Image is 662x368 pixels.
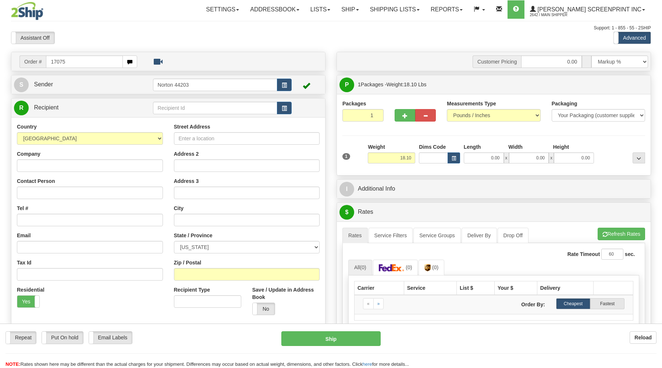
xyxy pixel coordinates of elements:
span: P [339,77,354,92]
label: Height [553,143,569,151]
label: Tel # [17,205,28,212]
label: Advanced [614,32,651,44]
a: Reports [425,0,468,19]
span: R [14,101,29,115]
label: Cheapest [556,298,590,309]
label: Address 2 [174,150,199,158]
span: 2642 / Main Shipper [530,11,585,19]
label: Recipient Type [174,286,210,293]
span: x [504,152,509,163]
label: Repeat [6,332,36,343]
label: Zip / Postal [174,259,202,266]
th: Service [404,281,456,295]
label: Width [508,143,523,151]
span: Packages - [358,77,427,92]
span: (0) [360,264,366,270]
img: UPS [424,264,431,271]
button: Refresh Rates [598,228,645,240]
label: Packaging [552,100,577,107]
span: NOTE: [6,361,20,367]
label: Fastest [590,298,624,309]
span: Customer Pricing [473,55,521,68]
label: Email [17,232,31,239]
input: Recipient Id [153,102,278,114]
a: Deliver By [462,228,497,243]
iframe: chat widget [645,147,661,221]
th: Delivery [537,281,593,295]
a: Ship [336,0,364,19]
span: Weight: [387,82,427,87]
label: Country [17,123,37,130]
div: Support: 1 - 855 - 55 - 2SHIP [11,25,651,31]
label: Contact Person [17,177,55,185]
label: Weight [368,143,385,151]
th: Your $ [495,281,537,295]
button: Ship [281,331,381,346]
span: I [339,182,354,196]
span: S [14,77,29,92]
label: sec. [625,250,635,258]
a: Service Filters [369,228,413,243]
label: Packages [342,100,366,107]
span: $ [339,205,354,220]
img: FedEx Express® [379,264,405,271]
a: R Recipient [14,100,138,115]
label: Company [17,150,40,158]
a: P 1Packages -Weight:18.10 Lbs [339,77,648,92]
span: Sender [34,81,53,87]
div: ... [633,152,645,163]
a: Lists [305,0,336,19]
label: Street Address [174,123,210,130]
label: No [253,303,275,315]
span: (0) [432,264,438,270]
label: Put On hold [42,332,83,343]
input: Enter a location [174,132,320,145]
a: IAdditional Info [339,181,648,196]
label: Save / Update in Address Book [252,286,320,301]
label: Address 3 [174,177,199,185]
label: Residential [17,286,45,293]
a: All [348,260,372,275]
span: » [377,301,380,306]
span: [PERSON_NAME] Screenprint Inc [536,6,641,12]
label: Assistant Off [11,32,54,44]
span: 1 [342,153,350,160]
label: Rate Timeout [567,250,600,258]
span: Recipient [34,104,58,111]
a: Addressbook [245,0,305,19]
button: Reload [630,331,656,344]
label: Length [464,143,481,151]
a: Rates [342,228,368,243]
label: Tax Id [17,259,31,266]
a: Shipping lists [364,0,425,19]
label: City [174,205,184,212]
a: [PERSON_NAME] Screenprint Inc 2642 / Main Shipper [524,0,651,19]
a: S Sender [14,77,153,92]
label: Yes [17,296,39,307]
span: 18.10 [404,82,417,87]
label: Order By: [494,298,551,308]
input: Sender Id [153,79,278,91]
b: Reload [634,335,652,340]
a: here [363,361,372,367]
a: Previous [363,298,374,309]
span: Order # [19,55,46,68]
span: 1 [358,82,361,87]
a: Next [373,298,384,309]
img: logo2642.jpg [11,2,43,20]
th: Carrier [355,281,404,295]
span: x [549,152,554,163]
label: Dims Code [419,143,446,151]
a: Settings [200,0,245,19]
th: List $ [456,281,494,295]
span: (0) [406,264,412,270]
a: $Rates [339,205,648,220]
span: « [367,301,370,306]
a: Service Groups [413,228,460,243]
a: Drop Off [498,228,529,243]
label: Email Labels [89,332,132,343]
label: Measurements Type [447,100,496,107]
label: State / Province [174,232,213,239]
span: Lbs [418,82,427,87]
